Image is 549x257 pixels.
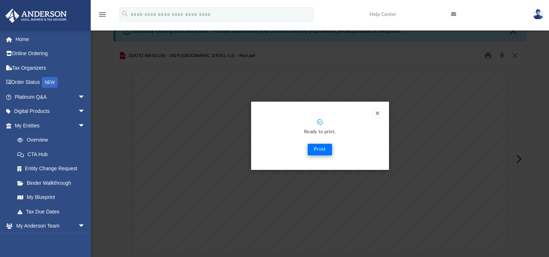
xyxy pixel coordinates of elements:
[5,46,96,61] a: Online Ordering
[5,75,96,90] a: Order StatusNEW
[121,10,129,18] i: search
[98,14,107,19] a: menu
[5,118,96,133] a: My Entitiesarrow_drop_down
[10,176,96,190] a: Binder Walkthrough
[114,46,526,253] div: Preview
[10,133,96,147] a: Overview
[10,190,93,205] a: My Blueprint
[5,61,96,75] a: Tax Organizers
[10,204,96,219] a: Tax Due Dates
[78,219,93,234] span: arrow_drop_down
[308,144,332,155] button: Print
[5,32,96,46] a: Home
[10,147,96,162] a: CTA Hub
[5,90,96,104] a: Platinum Q&Aarrow_drop_down
[78,118,93,133] span: arrow_drop_down
[5,219,93,233] a: My Anderson Teamarrow_drop_down
[10,162,96,176] a: Entity Change Request
[78,104,93,119] span: arrow_drop_down
[258,128,382,136] p: Ready to print.
[533,9,544,20] img: User Pic
[42,77,58,88] div: NEW
[98,10,107,19] i: menu
[78,90,93,105] span: arrow_drop_down
[5,104,96,119] a: Digital Productsarrow_drop_down
[3,9,69,23] img: Anderson Advisors Platinum Portal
